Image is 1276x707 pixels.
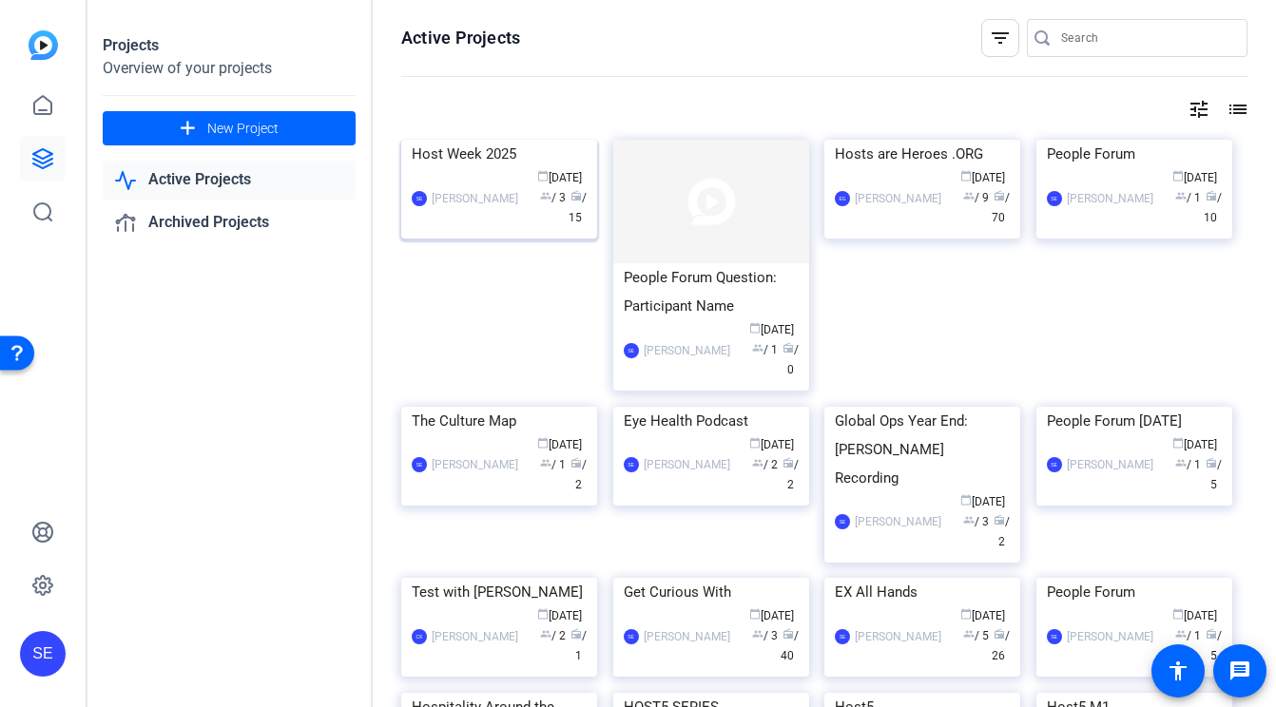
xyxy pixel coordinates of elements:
div: [PERSON_NAME] [644,627,730,646]
span: radio [1206,457,1217,468]
span: group [540,457,551,468]
span: group [1175,457,1187,468]
div: [PERSON_NAME] [855,512,941,531]
div: Host Week 2025 [412,140,587,168]
span: calendar_today [537,437,549,449]
img: blue-gradient.svg [29,30,58,60]
div: SE [624,629,639,644]
span: / 2 [994,515,1010,548]
div: SE [1047,191,1062,206]
span: group [752,342,764,353]
span: [DATE] [537,438,582,451]
span: / 40 [781,629,799,662]
div: [PERSON_NAME] [644,341,730,360]
span: [DATE] [749,323,794,336]
span: calendar_today [1172,170,1184,182]
div: The Culture Map [412,407,587,435]
span: group [1175,628,1187,640]
span: [DATE] [960,609,1005,622]
span: / 26 [992,629,1010,662]
span: / 5 [1206,458,1222,491]
div: People Forum [DATE] [1047,407,1222,435]
div: [PERSON_NAME] [855,189,941,208]
span: group [963,514,975,525]
div: Test with [PERSON_NAME] [412,578,587,606]
mat-icon: message [1228,659,1251,682]
span: radio [994,514,1005,525]
span: [DATE] [1172,609,1217,622]
span: group [540,628,551,640]
div: EG [835,191,850,206]
span: / 3 [752,629,778,642]
span: calendar_today [749,437,761,449]
span: / 1 [1175,458,1201,471]
button: New Project [103,111,356,145]
span: / 1 [540,458,566,471]
span: [DATE] [537,609,582,622]
span: calendar_today [960,170,972,182]
span: / 0 [783,343,799,376]
a: Active Projects [103,161,356,200]
div: CK [412,629,427,644]
div: Get Curious With [624,578,799,606]
a: Archived Projects [103,203,356,242]
span: calendar_today [960,494,972,506]
span: calendar_today [537,170,549,182]
div: Hosts are Heroes .ORG [835,140,1010,168]
input: Search [1061,27,1232,49]
span: calendar_today [749,608,761,620]
span: [DATE] [960,495,1005,508]
div: [PERSON_NAME] [644,455,730,474]
span: / 70 [992,191,1010,224]
div: People Forum [1047,140,1222,168]
div: SE [412,191,427,206]
div: SE [1047,629,1062,644]
span: calendar_today [960,608,972,620]
span: [DATE] [749,609,794,622]
span: [DATE] [960,171,1005,184]
div: SE [624,343,639,358]
div: Overview of your projects [103,57,356,80]
span: / 3 [540,191,566,204]
span: radio [1206,628,1217,640]
span: group [752,628,764,640]
span: / 9 [963,191,989,204]
span: [DATE] [1172,438,1217,451]
div: People Forum [1047,578,1222,606]
div: Global Ops Year End: [PERSON_NAME] Recording [835,407,1010,492]
div: [PERSON_NAME] [432,189,518,208]
span: radio [570,628,582,640]
div: Projects [103,34,356,57]
span: group [963,628,975,640]
div: People Forum Question: Participant Name [624,263,799,320]
div: SE [835,514,850,529]
span: / 1 [570,629,587,662]
h1: Active Projects [401,27,520,49]
div: [PERSON_NAME] [855,627,941,646]
span: / 2 [540,629,566,642]
div: [PERSON_NAME] [1067,189,1153,208]
span: / 5 [1206,629,1222,662]
span: radio [1206,190,1217,201]
div: EX All Hands [835,578,1010,606]
div: SE [20,631,66,677]
span: calendar_today [1172,437,1184,449]
span: / 1 [752,343,778,356]
mat-icon: accessibility [1167,659,1189,682]
span: radio [783,628,794,640]
span: group [540,190,551,201]
div: SE [835,629,850,644]
span: group [963,190,975,201]
span: radio [994,628,1005,640]
span: [DATE] [1172,171,1217,184]
div: [PERSON_NAME] [432,627,518,646]
span: / 1 [1175,629,1201,642]
mat-icon: filter_list [989,27,1012,49]
span: group [1175,190,1187,201]
span: / 2 [570,458,587,491]
mat-icon: list [1225,98,1247,121]
div: Eye Health Podcast [624,407,799,435]
span: group [752,457,764,468]
div: SE [624,457,639,472]
span: radio [570,190,582,201]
